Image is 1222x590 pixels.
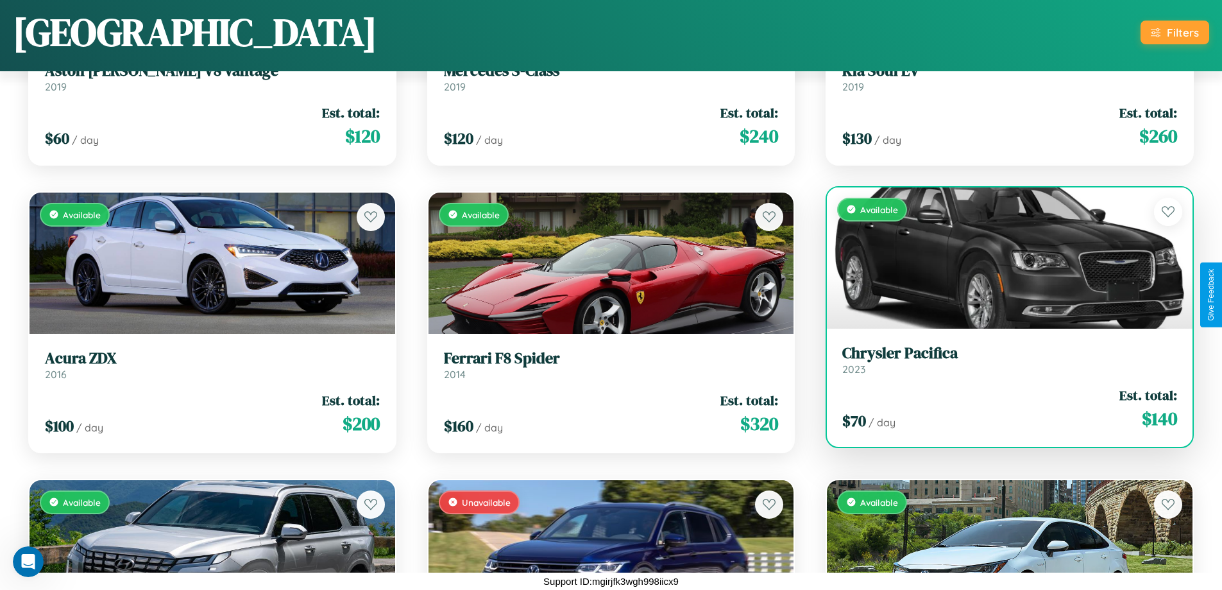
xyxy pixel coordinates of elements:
[45,80,67,93] span: 2019
[444,415,473,437] span: $ 160
[322,391,380,410] span: Est. total:
[720,103,778,122] span: Est. total:
[72,134,99,146] span: / day
[1139,123,1177,149] span: $ 260
[740,123,778,149] span: $ 240
[1141,21,1209,44] button: Filters
[45,349,380,381] a: Acura ZDX2016
[842,344,1177,363] h3: Chrysler Pacifica
[720,391,778,410] span: Est. total:
[842,128,872,149] span: $ 130
[476,134,503,146] span: / day
[860,497,898,508] span: Available
[444,62,779,80] h3: Mercedes S-Class
[740,411,778,437] span: $ 320
[76,421,103,434] span: / day
[860,204,898,215] span: Available
[45,368,67,381] span: 2016
[842,62,1177,80] h3: Kia Soul EV
[63,209,101,220] span: Available
[444,349,779,368] h3: Ferrari F8 Spider
[45,128,69,149] span: $ 60
[444,368,466,381] span: 2014
[543,573,679,590] p: Support ID: mgirjfk3wgh998iicx9
[343,411,380,437] span: $ 200
[444,62,779,93] a: Mercedes S-Class2019
[322,103,380,122] span: Est. total:
[444,128,473,149] span: $ 120
[444,80,466,93] span: 2019
[462,209,500,220] span: Available
[13,546,44,577] iframe: Intercom live chat
[842,363,865,376] span: 2023
[1119,386,1177,404] span: Est. total:
[842,344,1177,376] a: Chrysler Pacifica2023
[869,416,895,429] span: / day
[842,410,866,431] span: $ 70
[842,62,1177,93] a: Kia Soul EV2019
[345,123,380,149] span: $ 120
[476,421,503,434] span: / day
[842,80,864,93] span: 2019
[45,62,380,93] a: Aston [PERSON_NAME] V8 Vantage2019
[1142,406,1177,431] span: $ 140
[1207,269,1216,321] div: Give Feedback
[45,62,380,80] h3: Aston [PERSON_NAME] V8 Vantage
[444,349,779,381] a: Ferrari F8 Spider2014
[1119,103,1177,122] span: Est. total:
[874,134,901,146] span: / day
[462,497,511,508] span: Unavailable
[1167,26,1199,39] div: Filters
[45,349,380,368] h3: Acura ZDX
[45,415,74,437] span: $ 100
[13,6,377,58] h1: [GEOGRAPHIC_DATA]
[63,497,101,508] span: Available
